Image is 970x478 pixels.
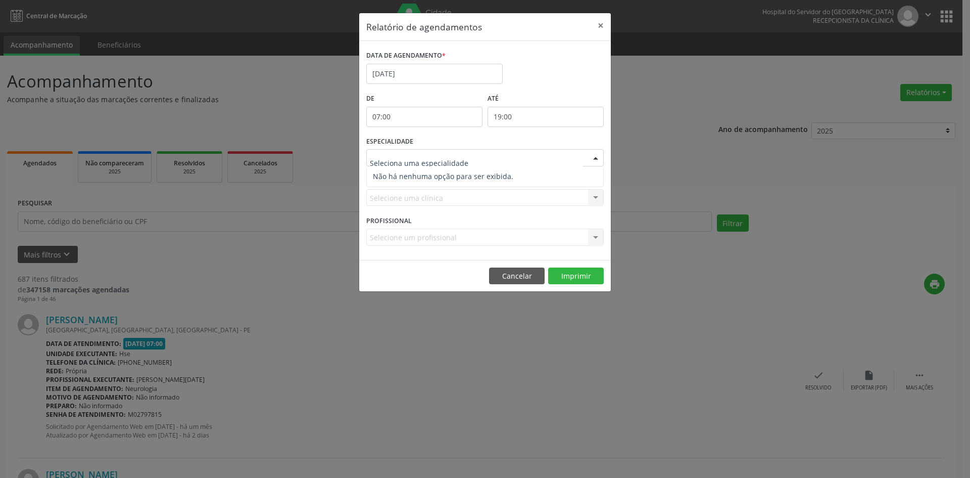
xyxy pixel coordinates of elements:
input: Seleciona uma especialidade [370,153,583,173]
label: DATA DE AGENDAMENTO [366,48,446,64]
label: De [366,91,482,107]
label: ATÉ [488,91,604,107]
input: Selecione o horário inicial [366,107,482,127]
span: Não há nenhuma opção para ser exibida. [367,166,603,187]
button: Cancelar [489,268,545,285]
label: ESPECIALIDADE [366,134,413,150]
input: Selecione uma data ou intervalo [366,64,503,84]
label: PROFISSIONAL [366,213,412,229]
button: Close [591,13,611,38]
input: Selecione o horário final [488,107,604,127]
button: Imprimir [548,268,604,285]
h5: Relatório de agendamentos [366,20,482,33]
